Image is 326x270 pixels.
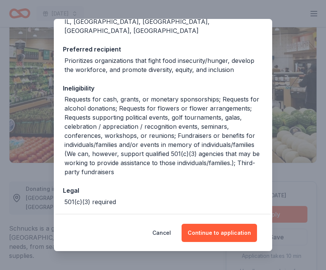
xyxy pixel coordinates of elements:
button: Continue to application [182,224,257,242]
div: Prioritizes organizations that fight food insecurity/hunger, develop the workforce, and promote d... [64,56,263,74]
button: Cancel [152,224,171,242]
div: Ineligibility [63,83,263,93]
div: Requests for cash, grants, or monetary sponsorships; Requests for alcohol donations; Requests for... [64,95,263,176]
div: Legal [63,186,263,195]
div: 501(c)(3) required [64,197,116,206]
div: IL, [GEOGRAPHIC_DATA], [GEOGRAPHIC_DATA], [GEOGRAPHIC_DATA], [GEOGRAPHIC_DATA] [64,17,263,35]
div: Preferred recipient [63,44,263,54]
